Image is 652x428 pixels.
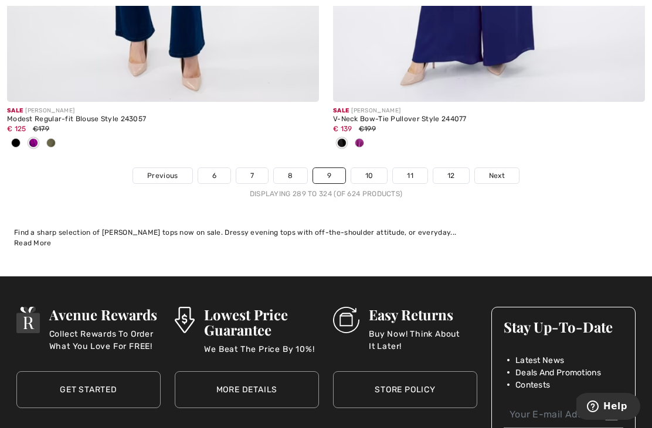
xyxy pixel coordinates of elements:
[475,168,519,183] a: Next
[351,168,388,183] a: 10
[313,168,345,183] a: 9
[489,170,505,181] span: Next
[14,227,638,238] div: Find a sharp selection of [PERSON_NAME] tops now on sale. Dressy evening tops with off-the-should...
[504,402,623,428] input: Your E-mail Address
[7,107,23,114] span: Sale
[236,168,268,183] a: 7
[515,354,564,367] span: Latest News
[504,319,623,334] h3: Stay Up-To-Date
[576,393,640,422] iframe: Opens a widget where you can find more information
[333,107,645,115] div: [PERSON_NAME]
[16,307,40,333] img: Avenue Rewards
[175,307,195,333] img: Lowest Price Guarantee
[333,115,645,124] div: V-Neck Bow-Tie Pullover Style 244077
[515,379,550,391] span: Contests
[369,328,477,351] p: Buy Now! Think About It Later!
[274,168,307,183] a: 8
[14,239,52,247] span: Read More
[333,134,351,153] div: Black
[42,134,60,153] div: Iguana
[147,170,178,181] span: Previous
[351,134,368,153] div: Empress
[333,107,349,114] span: Sale
[333,307,359,333] img: Easy Returns
[49,328,161,351] p: Collect Rewards To Order What You Love For FREE!
[369,307,477,322] h3: Easy Returns
[204,307,319,337] h3: Lowest Price Guarantee
[25,134,42,153] div: Empress
[359,125,376,133] span: €199
[7,134,25,153] div: Black
[515,367,601,379] span: Deals And Promotions
[333,125,352,133] span: € 139
[333,371,477,408] a: Store Policy
[49,307,161,322] h3: Avenue Rewards
[175,371,319,408] a: More Details
[198,168,230,183] a: 6
[33,125,49,133] span: €179
[16,371,161,408] a: Get Started
[433,168,469,183] a: 12
[7,107,319,115] div: [PERSON_NAME]
[204,343,319,367] p: We Beat The Price By 10%!
[133,168,192,183] a: Previous
[393,168,427,183] a: 11
[7,115,319,124] div: Modest Regular-fit Blouse Style 243057
[7,125,26,133] span: € 125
